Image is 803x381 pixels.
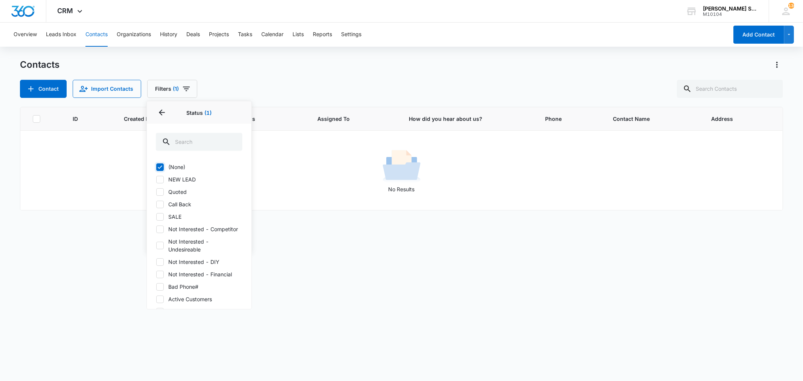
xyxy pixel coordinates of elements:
label: Not Interested - DIY [156,258,242,266]
button: Actions [771,59,783,71]
button: Overview [14,23,37,47]
label: Quoted [156,188,242,196]
button: Add Contact [733,26,784,44]
label: Not Interested - Financial [156,270,242,278]
span: Address [711,115,759,123]
button: Settings [341,23,361,47]
span: (1) [173,86,179,91]
div: account name [703,6,758,12]
img: No Results [383,148,421,185]
h1: Contacts [20,59,59,70]
button: Contacts [85,23,108,47]
label: Call Back [156,200,242,208]
span: 130 [788,3,794,9]
button: Leads Inbox [46,23,76,47]
button: Import Contacts [73,80,141,98]
span: How did you hear about us? [409,115,527,123]
p: No Results [21,185,782,193]
span: Contact Name [613,115,683,123]
span: Contact Status [217,115,288,123]
div: notifications count [788,3,794,9]
button: Tasks [238,23,252,47]
input: Search [156,133,242,151]
label: Not Interested - Competitor [156,225,242,233]
label: Not Interested - Undesireable [156,238,242,253]
span: CRM [58,7,73,15]
span: (1) [204,109,212,116]
label: Cancelled Customers [156,308,242,315]
button: Reports [313,23,332,47]
label: SALE [156,213,242,221]
label: NEW LEAD [156,175,242,183]
span: Assigned To [317,115,380,123]
div: account id [703,12,758,17]
button: Lists [293,23,304,47]
button: History [160,23,177,47]
button: Organizations [117,23,151,47]
button: Back [156,107,168,119]
span: Created Date [124,115,188,123]
label: Active Customers [156,295,242,303]
label: (None) [156,163,242,171]
button: Calendar [261,23,283,47]
input: Search Contacts [677,80,783,98]
button: Projects [209,23,229,47]
label: Bad Phone# [156,283,242,291]
p: Status [156,108,242,116]
span: ID [73,115,95,123]
button: Deals [186,23,200,47]
button: Add Contact [20,80,67,98]
button: Filters [147,80,197,98]
span: Phone [545,115,584,123]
